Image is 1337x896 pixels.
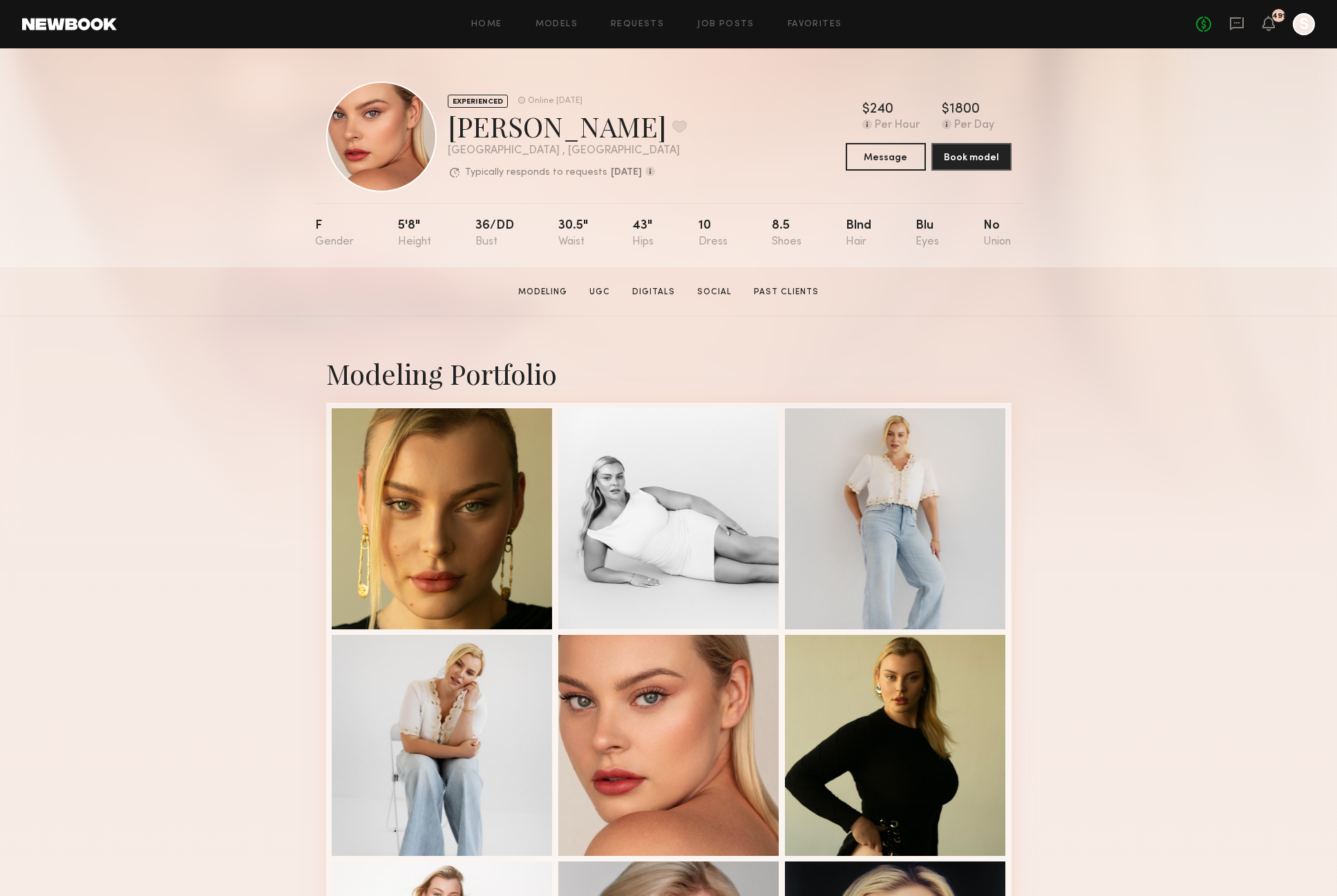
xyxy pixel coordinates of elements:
div: Blnd [846,220,871,248]
div: F [315,220,354,248]
div: Per Hour [875,120,920,132]
a: Models [535,20,578,29]
div: 491 [1272,12,1286,20]
div: 10 [699,220,728,248]
div: 43" [632,220,654,248]
div: EXPERIENCED [448,95,508,108]
div: Per Day [954,120,994,132]
a: S [1293,13,1315,35]
a: UGC [584,286,616,298]
a: Favorites [788,20,842,29]
div: 5'8" [398,220,431,248]
b: [DATE] [611,168,642,178]
a: Past Clients [748,286,824,298]
a: Digitals [627,286,681,298]
div: $ [862,103,870,117]
div: 8.5 [772,220,802,248]
div: [GEOGRAPHIC_DATA] , [GEOGRAPHIC_DATA] [448,145,687,157]
button: Message [846,143,926,171]
div: 30.5" [558,220,588,248]
a: Job Posts [697,20,755,29]
div: No [983,220,1011,248]
div: 36/dd [475,220,514,248]
div: Online [DATE] [528,97,582,106]
div: $ [942,103,949,117]
p: Typically responds to requests [465,168,607,178]
a: Social [692,286,737,298]
a: Requests [611,20,664,29]
div: [PERSON_NAME] [448,108,687,144]
div: 1800 [949,103,980,117]
a: Modeling [513,286,573,298]
div: Modeling Portfolio [326,355,1012,392]
div: 240 [870,103,893,117]
a: Home [471,20,502,29]
button: Book model [931,143,1012,171]
div: Blu [916,220,939,248]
